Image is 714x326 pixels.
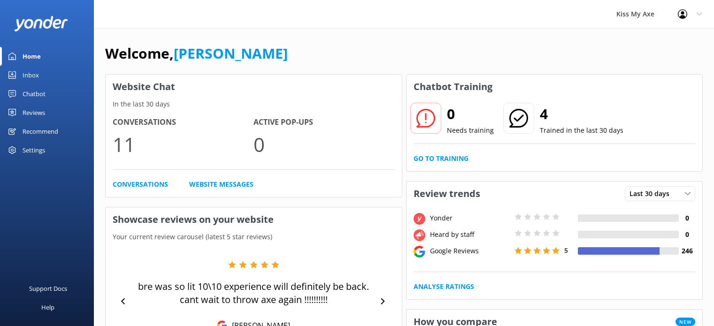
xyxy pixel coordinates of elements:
h2: 0 [447,103,494,125]
a: Website Messages [189,179,253,190]
h3: Website Chat [106,75,402,99]
p: bre was so lit 10\10 experience will definitely be back. cant wait to throw axe again !!!!!!!!!! [131,280,376,306]
p: Needs training [447,125,494,136]
div: Heard by staff [428,229,512,240]
img: yonder-white-logo.png [14,16,68,31]
h3: Chatbot Training [407,75,499,99]
a: [PERSON_NAME] [174,44,288,63]
div: Google Reviews [428,246,512,256]
a: Conversations [113,179,168,190]
h4: 0 [679,229,695,240]
div: Reviews [23,103,45,122]
a: Go to Training [414,153,468,164]
h4: Conversations [113,116,253,129]
span: Last 30 days [630,189,675,199]
div: Support Docs [29,279,67,298]
h4: 246 [679,246,695,256]
div: Help [41,298,54,317]
span: 5 [564,246,568,255]
p: In the last 30 days [106,99,402,109]
div: Home [23,47,41,66]
h4: Active Pop-ups [253,116,394,129]
span: New [676,318,695,326]
h2: 4 [540,103,623,125]
p: Trained in the last 30 days [540,125,623,136]
h4: 0 [679,213,695,223]
p: 11 [113,129,253,160]
h3: Showcase reviews on your website [106,207,402,232]
h1: Welcome, [105,42,288,65]
h3: Review trends [407,182,487,206]
a: Analyse Ratings [414,281,474,292]
div: Recommend [23,122,58,141]
p: Your current review carousel (latest 5 star reviews) [106,232,402,242]
p: 0 [253,129,394,160]
div: Yonder [428,213,512,223]
div: Inbox [23,66,39,84]
div: Settings [23,141,45,159]
div: Chatbot [23,84,46,103]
